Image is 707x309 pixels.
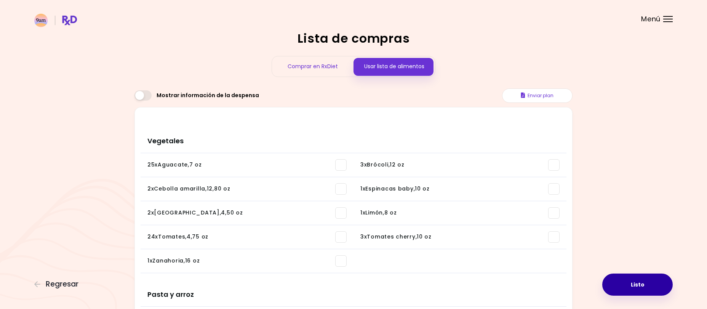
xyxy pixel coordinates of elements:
span: Menú [641,16,661,22]
div: 3 x Tomates cherry , 10 oz [360,233,432,241]
button: Regresar [34,280,80,288]
h3: Vegetales [141,123,566,153]
div: 1 x Espinacas baby , 10 oz [360,185,430,193]
span: Mostrar información de la despensa [157,92,259,99]
h3: Pasta y arroz [141,276,566,307]
div: 1 x Limón , 8 oz [360,209,397,217]
button: Listo [602,274,673,296]
div: 1 x Zanahoria , 16 oz [147,257,200,265]
img: RxDiet [34,14,77,27]
div: 2 x [GEOGRAPHIC_DATA] , 4,50 oz [147,209,243,217]
h2: Lista de compras [134,32,573,45]
div: 3 x Brócoli , 12 oz [360,161,405,169]
button: Enviar plan [502,88,573,103]
div: 25 x Aguacate , 7 oz [147,161,202,169]
div: 2 x Cebolla amarilla , 12,80 oz [147,185,230,193]
div: Comprar en RxDiet [272,56,353,77]
div: Usar lista de alimentos [353,56,435,77]
div: 24 x Tomates , 4,75 oz [147,233,208,241]
span: Regresar [46,280,78,288]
